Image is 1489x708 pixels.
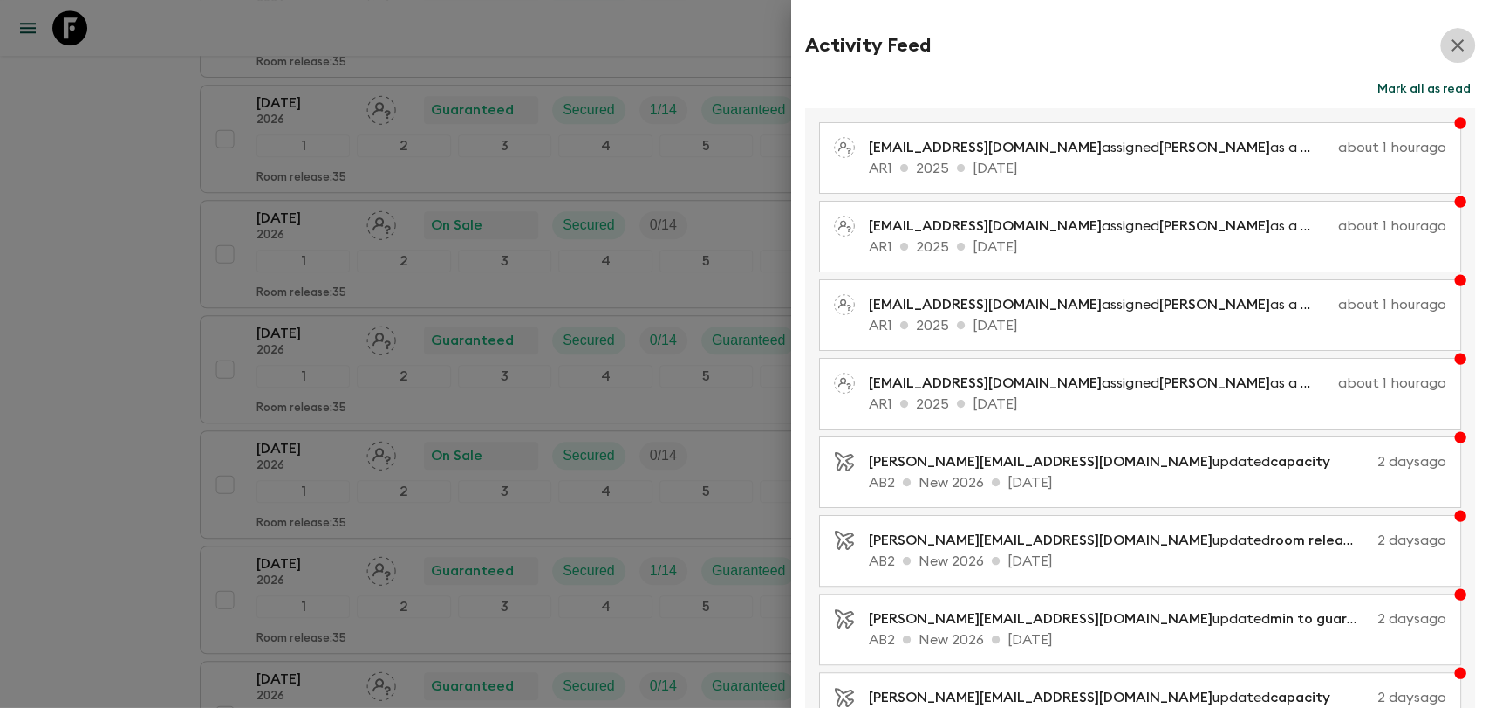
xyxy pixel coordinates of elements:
p: assigned as a pack leader [869,216,1331,237]
span: [PERSON_NAME][EMAIL_ADDRESS][DOMAIN_NAME] [869,455,1212,469]
p: AR1 2025 [DATE] [869,315,1446,336]
span: [PERSON_NAME][EMAIL_ADDRESS][DOMAIN_NAME] [869,533,1212,547]
span: [EMAIL_ADDRESS][DOMAIN_NAME] [869,376,1102,390]
p: updated [869,687,1344,708]
p: 2 days ago [1377,608,1446,629]
p: updated [869,451,1344,472]
span: min to guarantee [1270,612,1388,626]
span: [EMAIL_ADDRESS][DOMAIN_NAME] [869,141,1102,155]
span: [PERSON_NAME][EMAIL_ADDRESS][DOMAIN_NAME] [869,612,1212,626]
span: [PERSON_NAME] [1159,219,1270,233]
p: about 1 hour ago [1338,373,1446,394]
p: 2 days ago [1351,687,1446,708]
p: about 1 hour ago [1338,216,1446,237]
p: updated [869,608,1370,629]
h2: Activity Feed [805,34,931,57]
p: AR1 2025 [DATE] [869,394,1446,415]
p: about 1 hour ago [1338,137,1446,158]
p: assigned as a pack leader [869,373,1331,394]
span: [PERSON_NAME][EMAIL_ADDRESS][DOMAIN_NAME] [869,691,1212,705]
p: AB2 New 2026 [DATE] [869,472,1446,493]
p: 2 days ago [1351,451,1446,472]
p: AR1 2025 [DATE] [869,237,1446,258]
p: assigned as a pack leader [869,137,1331,158]
span: capacity [1270,455,1330,469]
span: capacity [1270,691,1330,705]
p: AR1 2025 [DATE] [869,158,1446,179]
span: [EMAIL_ADDRESS][DOMAIN_NAME] [869,298,1102,312]
span: [PERSON_NAME] [1159,376,1270,390]
span: [PERSON_NAME] [1159,141,1270,155]
p: 2 days ago [1377,530,1446,551]
p: AB2 New 2026 [DATE] [869,551,1446,572]
span: [PERSON_NAME] [1159,298,1270,312]
span: room release days [1270,533,1393,547]
p: assigned as a pack leader [869,294,1331,315]
p: updated [869,530,1370,551]
span: [EMAIL_ADDRESS][DOMAIN_NAME] [869,219,1102,233]
p: AB2 New 2026 [DATE] [869,629,1446,650]
p: about 1 hour ago [1338,294,1446,315]
button: Mark all as read [1373,77,1475,101]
